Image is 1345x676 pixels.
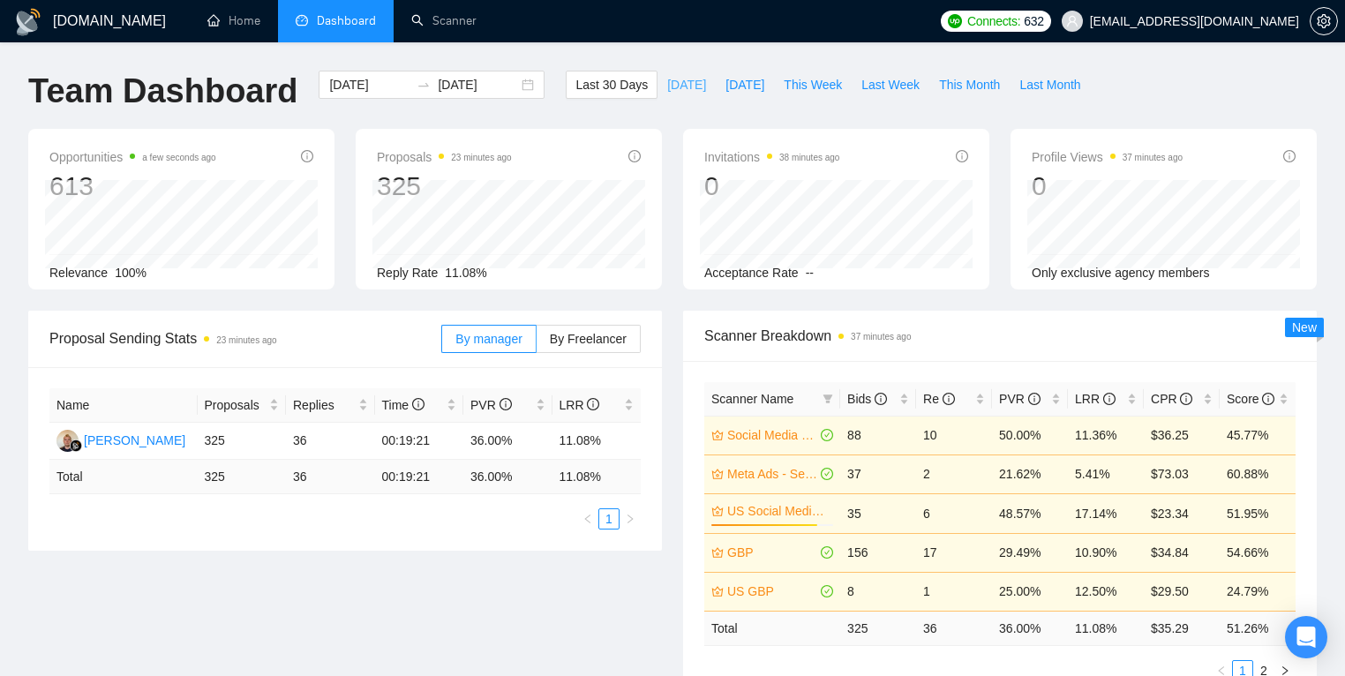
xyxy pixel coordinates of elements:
[577,508,598,530] button: left
[821,468,833,480] span: check-circle
[727,501,830,521] a: US Social Media Management
[992,493,1068,533] td: 48.57%
[992,533,1068,572] td: 29.49%
[711,505,724,517] span: crown
[916,611,992,645] td: 36
[711,546,724,559] span: crown
[861,75,920,94] span: Last Week
[84,431,185,450] div: [PERSON_NAME]
[286,388,375,423] th: Replies
[847,392,887,406] span: Bids
[375,460,464,494] td: 00:19:21
[438,75,518,94] input: End date
[1068,416,1144,454] td: 11.36%
[566,71,657,99] button: Last 30 Days
[967,11,1020,31] span: Connects:
[301,150,313,162] span: info-circle
[628,150,641,162] span: info-circle
[1220,572,1296,611] td: 24.79%
[575,75,648,94] span: Last 30 Days
[577,508,598,530] li: Previous Page
[725,75,764,94] span: [DATE]
[821,546,833,559] span: check-circle
[711,392,793,406] span: Scanner Name
[1280,665,1290,676] span: right
[1066,15,1078,27] span: user
[56,430,79,452] img: AS
[875,393,887,405] span: info-circle
[463,460,552,494] td: 36.00 %
[560,398,600,412] span: LRR
[216,335,276,345] time: 23 minutes ago
[704,169,839,203] div: 0
[1220,533,1296,572] td: 54.66%
[1311,14,1337,28] span: setting
[599,509,619,529] a: 1
[1283,150,1296,162] span: info-circle
[375,423,464,460] td: 00:19:21
[286,423,375,460] td: 36
[377,169,512,203] div: 325
[948,14,962,28] img: upwork-logo.png
[198,423,287,460] td: 325
[851,332,911,342] time: 37 minutes ago
[1220,416,1296,454] td: 45.77%
[142,153,215,162] time: a few seconds ago
[916,493,992,533] td: 6
[840,572,916,611] td: 8
[1310,14,1338,28] a: setting
[377,266,438,280] span: Reply Rate
[704,325,1296,347] span: Scanner Breakdown
[463,423,552,460] td: 36.00%
[552,423,642,460] td: 11.08%
[916,533,992,572] td: 17
[840,611,916,645] td: 325
[56,432,185,447] a: AS[PERSON_NAME]
[992,454,1068,493] td: 21.62%
[667,75,706,94] span: [DATE]
[840,493,916,533] td: 35
[417,78,431,92] span: swap-right
[711,585,724,597] span: crown
[198,388,287,423] th: Proposals
[1262,393,1274,405] span: info-circle
[455,332,522,346] span: By manager
[821,585,833,597] span: check-circle
[14,8,42,36] img: logo
[711,468,724,480] span: crown
[286,460,375,494] td: 36
[1068,572,1144,611] td: 12.50%
[470,398,512,412] span: PVR
[1216,665,1227,676] span: left
[1075,392,1116,406] span: LRR
[49,169,216,203] div: 613
[49,388,198,423] th: Name
[1310,7,1338,35] button: setting
[840,533,916,572] td: 156
[1180,393,1192,405] span: info-circle
[704,146,839,168] span: Invitations
[779,153,839,162] time: 38 minutes ago
[1123,153,1183,162] time: 37 minutes ago
[939,75,1000,94] span: This Month
[1292,320,1317,334] span: New
[317,13,376,28] span: Dashboard
[1032,266,1210,280] span: Only exclusive agency members
[1144,493,1220,533] td: $23.34
[727,582,817,601] a: US GBP
[704,611,840,645] td: Total
[552,460,642,494] td: 11.08 %
[296,14,308,26] span: dashboard
[1068,454,1144,493] td: 5.41%
[819,386,837,412] span: filter
[625,514,635,524] span: right
[329,75,410,94] input: Start date
[582,514,593,524] span: left
[115,266,147,280] span: 100%
[1144,611,1220,645] td: $ 35.29
[550,332,627,346] span: By Freelancer
[916,454,992,493] td: 2
[1144,572,1220,611] td: $29.50
[620,508,641,530] li: Next Page
[1144,533,1220,572] td: $34.84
